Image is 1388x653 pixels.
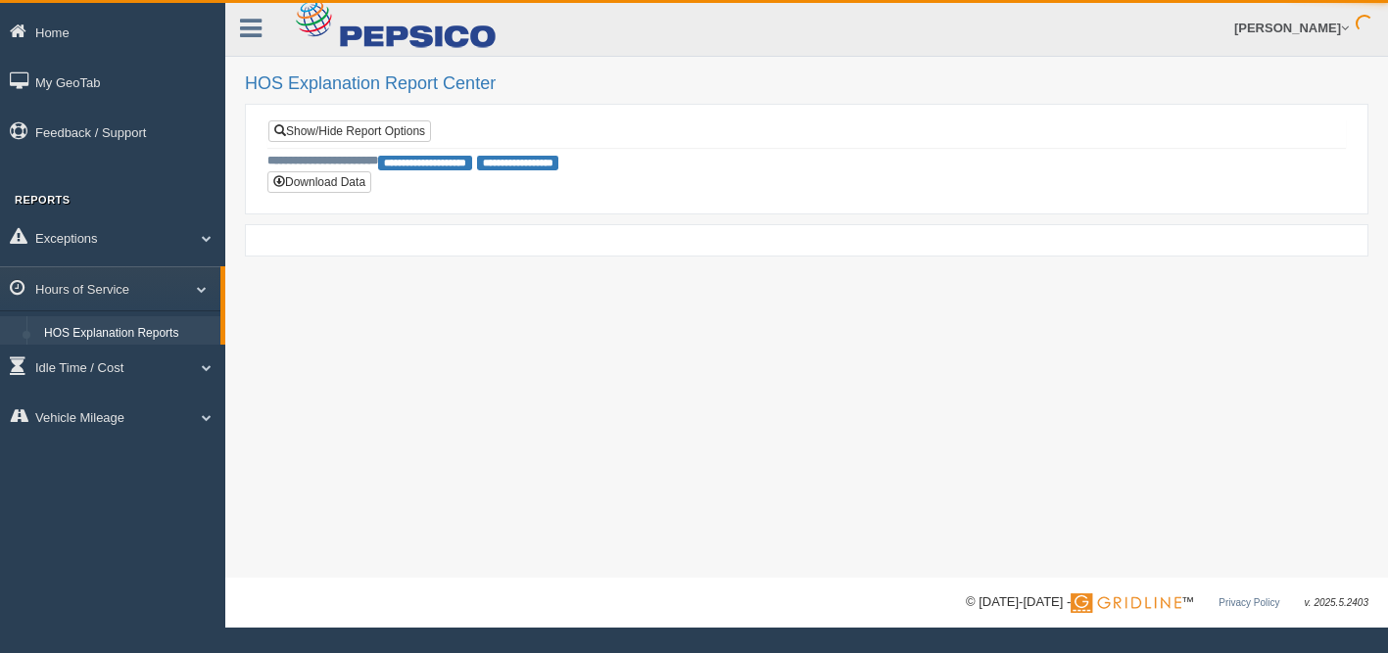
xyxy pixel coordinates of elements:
[245,74,1368,94] h2: HOS Explanation Report Center
[267,171,371,193] button: Download Data
[1071,593,1181,613] img: Gridline
[966,592,1368,613] div: © [DATE]-[DATE] - ™
[1219,597,1279,608] a: Privacy Policy
[35,316,220,351] a: HOS Explanation Reports
[1305,597,1368,608] span: v. 2025.5.2403
[268,120,431,142] a: Show/Hide Report Options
